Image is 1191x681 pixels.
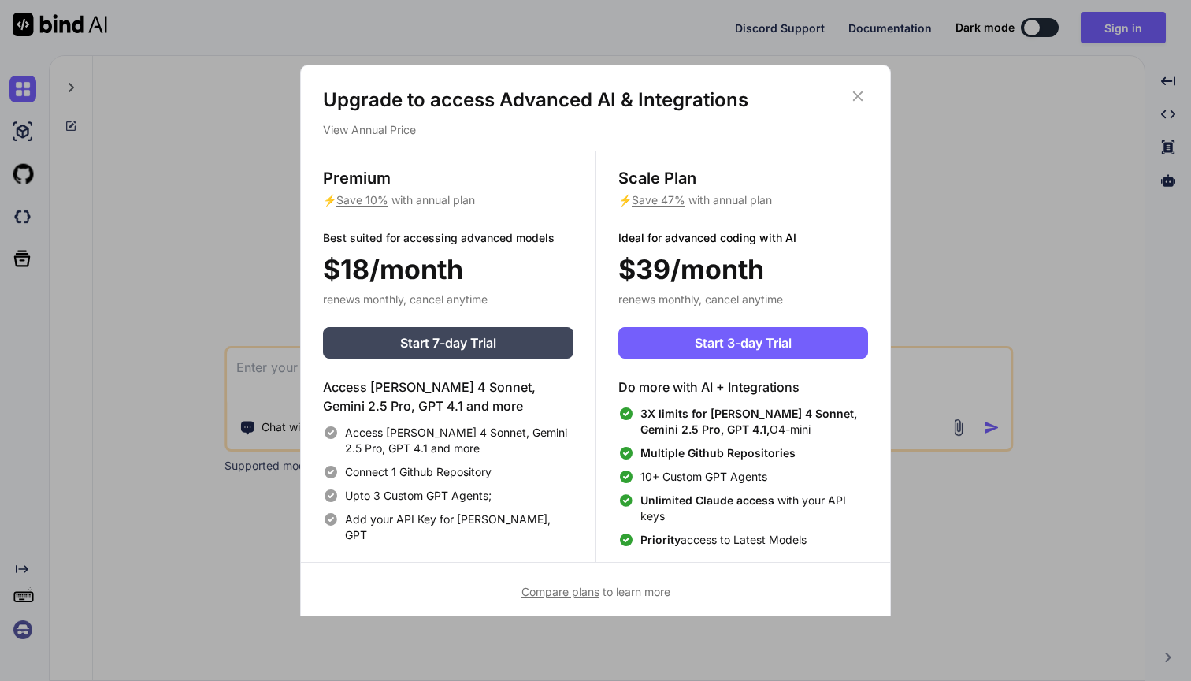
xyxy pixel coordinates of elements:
span: Priority [640,533,681,546]
p: ⚡ with annual plan [618,192,868,208]
span: $18/month [323,249,463,289]
h3: Premium [323,167,573,189]
p: Best suited for accessing advanced models [323,230,573,246]
span: Unlimited Claude access [640,493,777,507]
span: 10+ Custom GPT Agents [640,469,767,485]
p: ⚡ with annual plan [323,192,573,208]
span: Add your API Key for [PERSON_NAME], GPT [345,512,573,543]
span: with your API keys [640,493,868,524]
span: Access [PERSON_NAME] 4 Sonnet, Gemini 2.5 Pro, GPT 4.1 and more [345,425,573,456]
p: View Annual Price [323,122,868,138]
button: Start 3-day Trial [618,327,868,359]
span: to learn more [521,585,670,598]
span: Save 47% [632,193,685,207]
span: renews monthly, cancel anytime [323,292,488,306]
span: 3X limits for [PERSON_NAME] 4 Sonnet, Gemini 2.5 Pro, GPT 4.1, [640,407,857,436]
h1: Upgrade to access Advanced AI & Integrations [323,87,868,113]
span: Upto 3 Custom GPT Agents; [345,488,492,504]
span: Start 3-day Trial [695,333,792,352]
h4: Do more with AI + Integrations [618,378,868,396]
span: renews monthly, cancel anytime [618,292,783,306]
span: Save 10% [336,193,388,207]
span: access to Latest Models [640,532,807,548]
button: Start 7-day Trial [323,327,573,359]
span: Multiple Github Repositories [640,446,796,460]
span: $39/month [618,249,764,289]
span: Start 7-day Trial [400,333,496,352]
span: Connect 1 Github Repository [345,464,492,480]
span: O4-mini [640,406,868,437]
h3: Scale Plan [618,167,868,189]
span: Compare plans [521,585,599,598]
h4: Access [PERSON_NAME] 4 Sonnet, Gemini 2.5 Pro, GPT 4.1 and more [323,378,573,415]
p: Ideal for advanced coding with AI [618,230,868,246]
